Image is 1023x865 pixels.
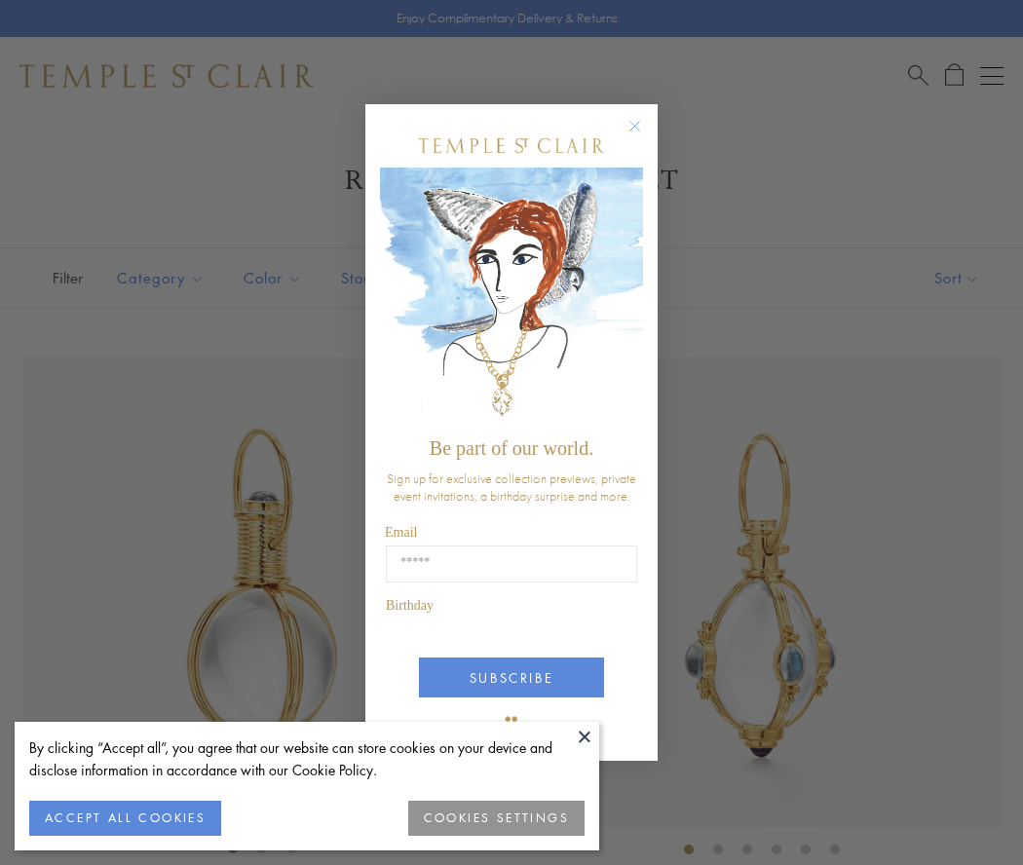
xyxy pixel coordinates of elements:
img: Temple St. Clair [419,138,604,153]
input: Email [386,545,637,583]
img: c4a9eb12-d91a-4d4a-8ee0-386386f4f338.jpeg [380,168,643,428]
button: SUBSCRIBE [419,658,604,697]
span: Be part of our world. [430,437,593,459]
button: COOKIES SETTINGS [408,801,585,836]
button: ACCEPT ALL COOKIES [29,801,221,836]
div: By clicking “Accept all”, you agree that our website can store cookies on your device and disclos... [29,736,585,781]
button: Close dialog [632,124,657,148]
span: Birthday [386,598,434,613]
span: Email [385,525,417,540]
img: TSC [492,702,531,741]
span: Sign up for exclusive collection previews, private event invitations, a birthday surprise and more. [387,470,636,505]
